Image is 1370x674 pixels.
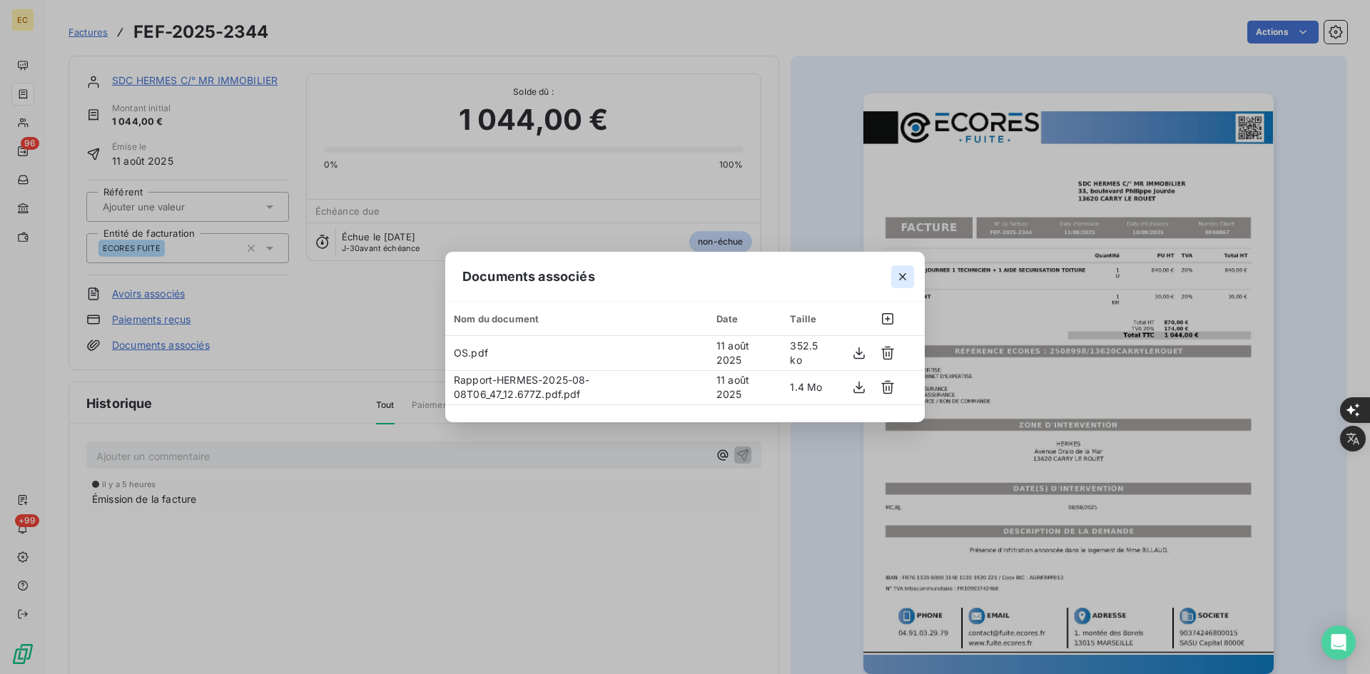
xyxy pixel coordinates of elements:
[716,339,749,366] span: 11 août 2025
[1321,626,1356,660] div: Open Intercom Messenger
[454,347,488,359] span: OS.pdf
[462,267,595,286] span: Documents associés
[790,313,831,325] div: Taille
[716,374,749,400] span: 11 août 2025
[790,339,818,366] span: 352.5 ko
[716,313,773,325] div: Date
[790,381,822,393] span: 1.4 Mo
[454,313,699,325] div: Nom du document
[454,374,589,400] span: Rapport-HERMES-2025-08-08T06_47_12.677Z.pdf.pdf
